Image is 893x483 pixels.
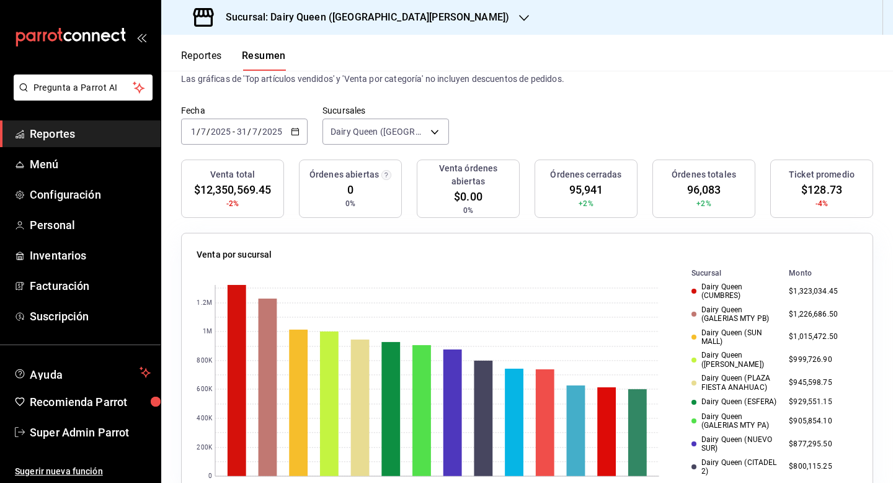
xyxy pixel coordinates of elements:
[197,445,212,451] text: 200K
[226,198,239,209] span: -2%
[14,74,153,101] button: Pregunta a Parrot AI
[247,127,251,137] span: /
[691,397,779,406] div: Dairy Queen (ESFERA)
[203,328,212,335] text: 1M
[242,50,286,71] button: Resumen
[136,32,146,42] button: open_drawer_menu
[197,358,212,364] text: 800K
[190,127,197,137] input: --
[30,278,151,294] span: Facturación
[30,365,135,380] span: Ayuda
[569,181,603,198] span: 95,941
[197,127,200,137] span: /
[30,125,151,142] span: Reportes
[15,465,151,478] span: Sugerir nueva función
[550,168,621,181] h3: Órdenes cerradas
[181,50,222,71] button: Reportes
[181,106,308,115] label: Fecha
[691,328,779,346] div: Dairy Queen (SUN MALL)
[691,458,779,476] div: Dairy Queen (CITADEL 2)
[784,280,858,303] td: $1,323,034.45
[784,410,858,433] td: $905,854.10
[784,433,858,456] td: $877,295.50
[208,473,212,480] text: 0
[197,415,212,422] text: 400K
[252,127,258,137] input: --
[236,127,247,137] input: --
[784,394,858,410] td: $929,551.15
[784,326,858,349] td: $1,015,472.50
[691,374,779,392] div: Dairy Queen (PLAZA FIESTA ANAHUAC)
[30,217,151,233] span: Personal
[30,247,151,264] span: Inventarios
[258,127,262,137] span: /
[216,10,509,25] h3: Sucursal: Dairy Queen ([GEOGRAPHIC_DATA][PERSON_NAME])
[322,106,449,115] label: Sucursales
[262,127,283,137] input: ----
[331,125,426,138] span: Dairy Queen ([GEOGRAPHIC_DATA][PERSON_NAME]), [GEOGRAPHIC_DATA] ([GEOGRAPHIC_DATA]), [GEOGRAPHIC_...
[210,127,231,137] input: ----
[696,198,711,209] span: +2%
[784,456,858,479] td: $800,115.25
[579,198,593,209] span: +2%
[33,81,133,94] span: Pregunta a Parrot AI
[784,348,858,371] td: $999,726.90
[30,186,151,203] span: Configuración
[30,156,151,173] span: Menú
[691,282,779,300] div: Dairy Queen (CUMBRES)
[347,181,353,198] span: 0
[422,162,514,188] h3: Venta órdenes abiertas
[197,386,212,393] text: 600K
[691,305,779,323] div: Dairy Queen (GALERIAS MTY PB)
[691,435,779,453] div: Dairy Queen (NUEVO SUR)
[672,168,736,181] h3: Órdenes totales
[691,351,779,369] div: Dairy Queen ([PERSON_NAME])
[181,60,873,85] p: El porcentaje se calcula comparando el período actual con el anterior, ej. semana actual vs. sema...
[194,181,272,198] span: $12,350,569.45
[789,168,855,181] h3: Ticket promedio
[200,127,207,137] input: --
[9,90,153,103] a: Pregunta a Parrot AI
[691,412,779,430] div: Dairy Queen (GALERIAS MTY PA)
[784,371,858,394] td: $945,598.75
[687,181,721,198] span: 96,083
[454,188,482,205] span: $0.00
[784,266,858,280] th: Monto
[345,198,355,209] span: 0%
[30,394,151,410] span: Recomienda Parrot
[207,127,210,137] span: /
[210,168,255,181] h3: Venta total
[181,50,286,71] div: navigation tabs
[30,308,151,325] span: Suscripción
[463,205,473,216] span: 0%
[197,300,212,307] text: 1.2M
[672,266,784,280] th: Sucursal
[801,181,842,198] span: $128.73
[30,424,151,441] span: Super Admin Parrot
[309,168,379,181] h3: Órdenes abiertas
[197,248,272,261] p: Venta por sucursal
[784,303,858,326] td: $1,226,686.50
[815,198,828,209] span: -4%
[233,127,235,137] span: -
